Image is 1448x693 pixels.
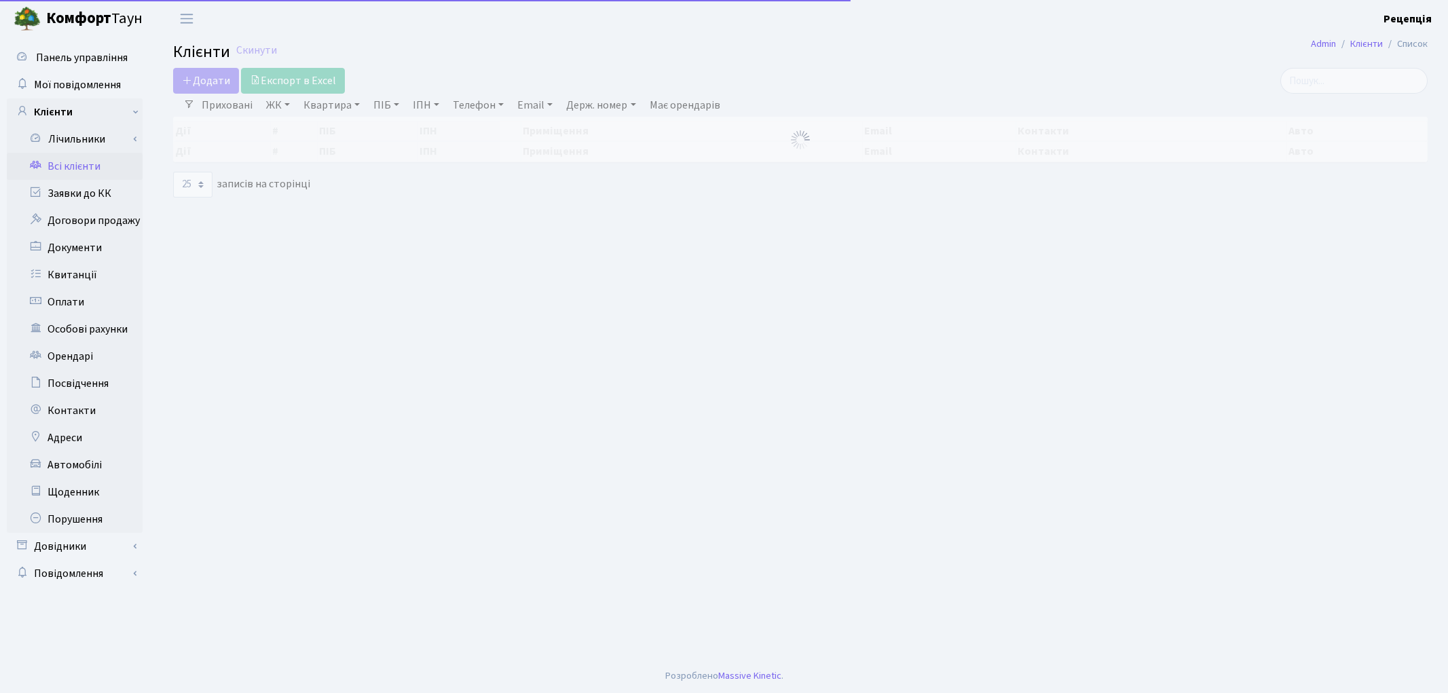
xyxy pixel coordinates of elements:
a: Орендарі [7,343,143,370]
span: Панель управління [36,50,128,65]
a: Рецепція [1384,11,1432,27]
a: Має орендарів [644,94,726,117]
a: Квартира [298,94,365,117]
span: Мої повідомлення [34,77,121,92]
a: Оплати [7,288,143,316]
a: Всі клієнти [7,153,143,180]
a: ІПН [407,94,445,117]
a: Телефон [447,94,509,117]
a: Лічильники [16,126,143,153]
a: Приховані [196,94,258,117]
button: Переключити навігацію [170,7,204,30]
a: Додати [173,68,239,94]
a: Клієнти [1350,37,1383,51]
b: Рецепція [1384,12,1432,26]
img: logo.png [14,5,41,33]
a: Адреси [7,424,143,451]
a: Довідники [7,533,143,560]
a: Email [512,94,558,117]
a: Документи [7,234,143,261]
a: Щоденник [7,479,143,506]
a: Автомобілі [7,451,143,479]
div: Розроблено . [665,669,783,683]
a: Admin [1311,37,1336,51]
a: Заявки до КК [7,180,143,207]
a: Договори продажу [7,207,143,234]
span: Таун [46,7,143,31]
input: Пошук... [1280,68,1428,94]
a: Особові рахунки [7,316,143,343]
a: Експорт в Excel [241,68,345,94]
a: Держ. номер [561,94,641,117]
a: Квитанції [7,261,143,288]
span: Клієнти [173,40,230,64]
label: записів на сторінці [173,172,310,198]
b: Комфорт [46,7,111,29]
a: Порушення [7,506,143,533]
a: Massive Kinetic [718,669,781,683]
a: Скинути [236,44,277,57]
a: Мої повідомлення [7,71,143,98]
a: ПІБ [368,94,405,117]
a: Панель управління [7,44,143,71]
li: Список [1383,37,1428,52]
img: Обробка... [790,129,811,151]
a: Клієнти [7,98,143,126]
nav: breadcrumb [1291,30,1448,58]
select: записів на сторінці [173,172,212,198]
a: Контакти [7,397,143,424]
a: Посвідчення [7,370,143,397]
a: Повідомлення [7,560,143,587]
span: Додати [182,73,230,88]
a: ЖК [261,94,295,117]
